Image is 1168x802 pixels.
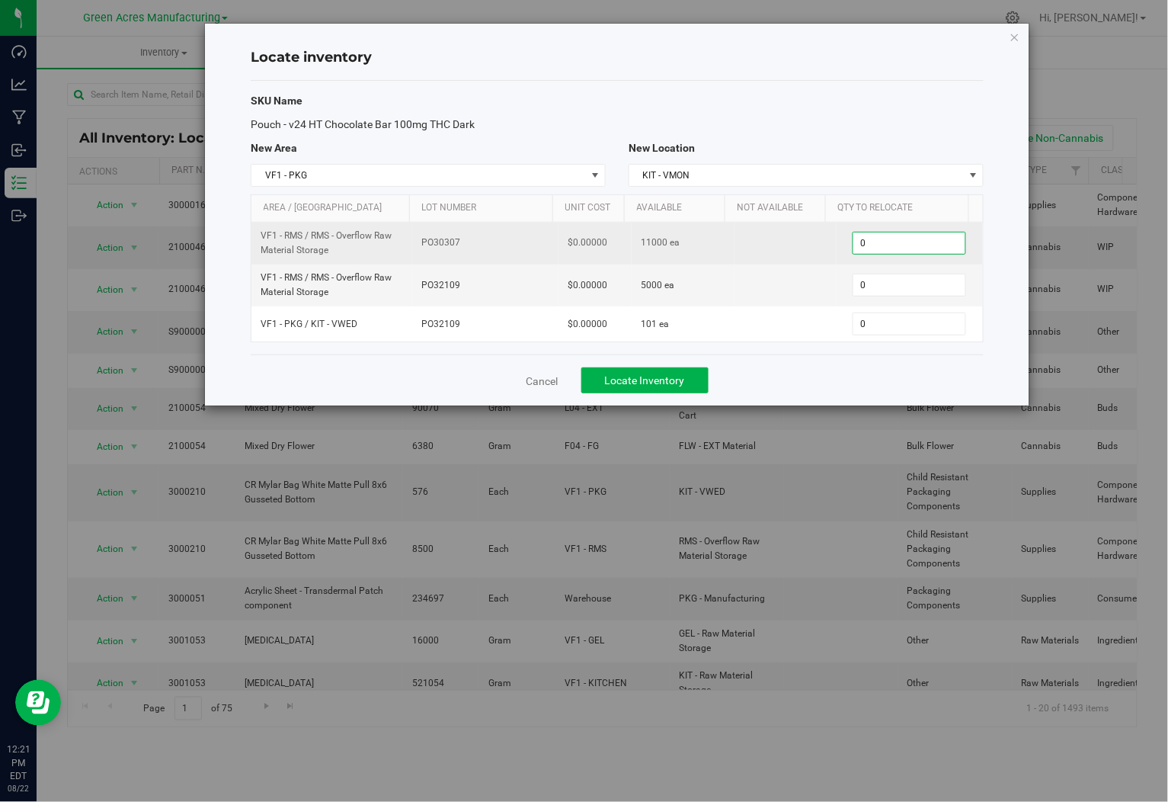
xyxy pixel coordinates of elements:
span: $0.00000 [568,278,607,293]
span: $0.00000 [568,236,607,250]
span: New Location [629,142,695,154]
a: Cancel [526,374,558,389]
span: VF1 - RMS / RMS - Overflow Raw Material Storage [261,229,403,258]
span: VF1 - PKG / KIT - VWED [261,317,357,332]
span: Locate Inventory [605,374,685,387]
button: Locate Inventory [581,367,709,393]
input: 0 [853,313,965,335]
span: 101 ea [641,317,669,332]
input: 0 [853,274,965,296]
span: PO32109 [421,278,549,293]
a: Lot Number [422,202,548,214]
span: 11000 ea [641,236,680,250]
span: Pouch - v24 HT Chocolate Bar 100mg THC Dark [251,118,475,130]
a: Area / [GEOGRAPHIC_DATA] [264,202,404,214]
a: Qty to Relocate [837,202,963,214]
span: VF1 - RMS / RMS - Overflow Raw Material Storage [261,271,403,300]
span: New Area [251,142,297,154]
span: KIT - VMON [629,165,964,186]
span: VF1 - PKG [251,165,586,186]
span: PO30307 [421,236,549,250]
span: select [586,165,605,186]
a: Not Available [737,202,819,214]
iframe: Resource center [15,680,61,726]
span: 5000 ea [641,278,674,293]
span: select [964,165,983,186]
a: Unit Cost [565,202,619,214]
span: $0.00000 [568,317,607,332]
span: PO32109 [421,317,549,332]
h4: Locate inventory [251,48,984,68]
a: Available [637,202,719,214]
span: SKU Name [251,95,302,107]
